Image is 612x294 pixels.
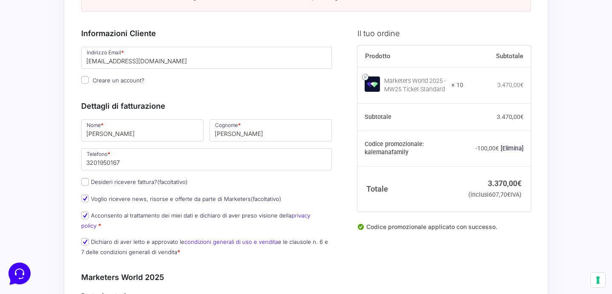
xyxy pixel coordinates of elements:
[210,119,332,141] input: Cognome *
[357,166,463,212] th: Totale
[501,145,524,152] a: Rimuovi il codice promozionale kalemanafamily
[14,71,156,88] button: Inizia una conversazione
[81,238,328,255] label: Dichiaro di aver letto e approvato le e le clausole n. 6 e 7 delle condizioni generali di vendita
[520,113,524,120] span: €
[517,179,521,188] span: €
[93,77,144,84] span: Creare un account?
[488,179,521,188] bdi: 3.370,00
[463,45,531,68] th: Subtotale
[81,100,332,112] h3: Dettagli di fatturazione
[463,131,531,167] td: -
[357,104,463,131] th: Subtotale
[81,76,89,84] input: Creare un account?
[157,178,188,185] span: (facoltativo)
[468,191,521,198] small: (inclusi IVA)
[81,212,89,219] input: Acconsento al trattamento dei miei dati e dichiaro di aver preso visione dellaprivacy policy
[19,124,139,132] input: Cerca un articolo...
[81,119,204,141] input: Nome *
[7,216,59,235] button: Home
[81,178,89,186] input: Desideri ricevere fattura?(facoltativo)
[81,271,332,283] h3: Marketers World 2025
[496,145,499,152] span: €
[74,228,96,235] p: Messaggi
[497,82,524,88] bdi: 3.470,00
[14,48,31,65] img: dark
[41,48,58,65] img: dark
[184,238,278,245] a: condizioni generali di uso e vendita
[81,178,188,185] label: Desideri ricevere fattura?
[591,273,605,287] button: Le tue preferenze relative al consenso per le tecnologie di tracciamento
[357,28,531,39] h3: Il tuo ordine
[497,113,524,120] bdi: 3.470,00
[91,105,156,112] a: Apri Centro Assistenza
[489,191,510,198] span: 607,70
[357,45,463,68] th: Prodotto
[111,216,163,235] button: Aiuto
[81,195,281,202] label: Voglio ricevere news, risorse e offerte da parte di Marketers
[251,195,281,202] span: (facoltativo)
[81,212,310,229] a: privacy policy
[14,34,72,41] span: Le tue conversazioni
[7,7,143,20] h2: Ciao da Marketers 👋
[81,148,332,170] input: Telefono *
[81,47,332,69] input: Indirizzo Email *
[365,76,380,92] img: Marketers World 2025 - MW25 Ticket Standard
[81,28,332,39] h3: Informazioni Cliente
[131,228,143,235] p: Aiuto
[25,228,40,235] p: Home
[55,76,125,83] span: Inizia una conversazione
[59,216,111,235] button: Messaggi
[27,48,44,65] img: dark
[81,195,89,202] input: Voglio ricevere news, risorse e offerte da parte di Marketers(facoltativo)
[357,131,463,167] th: Codice promozionale: kalemanafamily
[520,82,524,88] span: €
[357,222,531,238] div: Codice promozionale applicato con successo.
[14,105,66,112] span: Trova una risposta
[81,238,89,246] input: Dichiaro di aver letto e approvato lecondizioni generali di uso e venditae le clausole n. 6 e 7 d...
[7,261,32,286] iframe: Customerly Messenger Launcher
[507,191,510,198] span: €
[477,145,499,152] span: 100,00
[384,77,446,94] div: Marketers World 2025 - MW25 Ticket Standard
[81,212,310,229] label: Acconsento al trattamento dei miei dati e dichiaro di aver preso visione della
[451,81,463,90] strong: × 10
